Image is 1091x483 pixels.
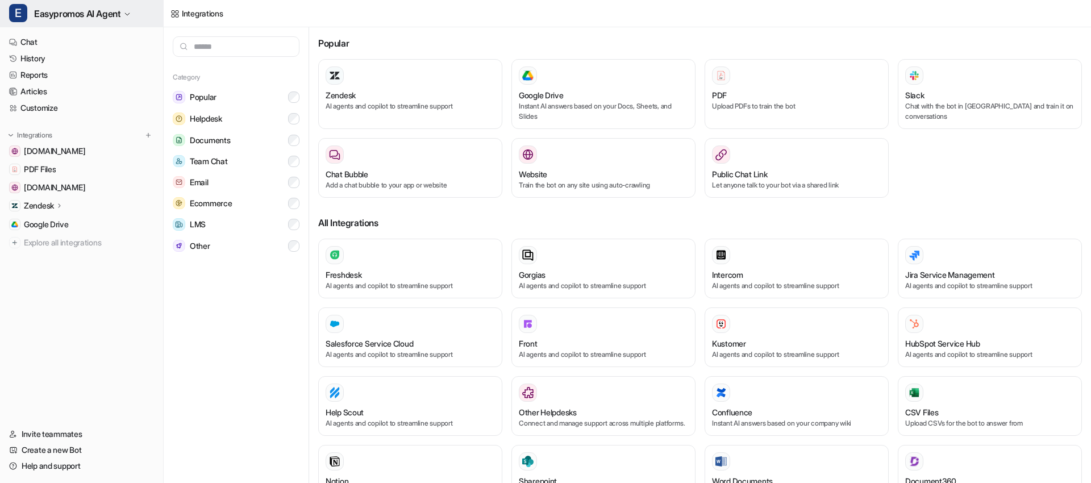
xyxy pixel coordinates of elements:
[190,156,227,167] span: Team Chat
[173,134,185,146] img: Documents
[715,70,727,81] img: PDF
[898,239,1082,298] button: Jira Service ManagementAI agents and copilot to streamline support
[326,338,413,349] h3: Salesforce Service Cloud
[190,198,232,209] span: Ecommerce
[326,168,368,180] h3: Chat Bubble
[173,218,185,231] img: LMS
[5,100,159,116] a: Customize
[5,143,159,159] a: easypromos-apiref.redoc.ly[DOMAIN_NAME]
[173,151,299,172] button: Team ChatTeam Chat
[909,387,920,398] img: CSV Files
[712,180,881,190] p: Let anyone talk to your bot via a shared link
[173,172,299,193] button: EmailEmail
[909,318,920,330] img: HubSpot Service Hub
[17,131,52,140] p: Integrations
[511,138,696,198] button: WebsiteWebsiteTrain the bot on any site using auto-crawling
[24,164,56,175] span: PDF Files
[24,145,85,157] span: [DOMAIN_NAME]
[522,318,534,330] img: Front
[705,307,889,367] button: KustomerKustomerAI agents and copilot to streamline support
[712,349,881,360] p: AI agents and copilot to streamline support
[173,214,299,235] button: LMSLMS
[318,36,1082,50] h3: Popular
[705,59,889,129] button: PDFPDFUpload PDFs to train the bot
[522,70,534,81] img: Google Drive
[34,6,120,22] span: Easypromos AI Agent
[909,69,920,82] img: Slack
[712,418,881,428] p: Instant AI answers based on your company wiki
[522,456,534,467] img: Sharepoint
[898,376,1082,436] button: CSV FilesCSV FilesUpload CSVs for the bot to answer from
[511,376,696,436] button: Other HelpdesksOther HelpdesksConnect and manage support across multiple platforms.
[173,240,185,252] img: Other
[9,237,20,248] img: explore all integrations
[173,193,299,214] button: EcommerceEcommerce
[190,91,216,103] span: Popular
[173,197,185,209] img: Ecommerce
[326,101,495,111] p: AI agents and copilot to streamline support
[5,235,159,251] a: Explore all integrations
[5,67,159,83] a: Reports
[519,281,688,291] p: AI agents and copilot to streamline support
[326,406,364,418] h3: Help Scout
[182,7,223,19] div: Integrations
[905,281,1075,291] p: AI agents and copilot to streamline support
[519,269,545,281] h3: Gorgias
[5,130,56,141] button: Integrations
[715,318,727,330] img: Kustomer
[522,387,534,398] img: Other Helpdesks
[5,458,159,474] a: Help and support
[905,269,995,281] h3: Jira Service Management
[329,318,340,330] img: Salesforce Service Cloud
[511,307,696,367] button: FrontFrontAI agents and copilot to streamline support
[519,101,688,122] p: Instant AI answers based on your Docs, Sheets, and Slides
[318,307,502,367] button: Salesforce Service Cloud Salesforce Service CloudAI agents and copilot to streamline support
[11,148,18,155] img: easypromos-apiref.redoc.ly
[905,338,980,349] h3: HubSpot Service Hub
[5,84,159,99] a: Articles
[7,131,15,139] img: expand menu
[329,456,340,467] img: Notion
[705,239,889,298] button: IntercomAI agents and copilot to streamline support
[5,180,159,195] a: www.easypromosapp.com[DOMAIN_NAME]
[173,73,299,82] h5: Category
[190,135,230,146] span: Documents
[715,456,727,467] img: Word Documents
[519,180,688,190] p: Train the bot on any site using auto-crawling
[24,182,85,193] span: [DOMAIN_NAME]
[173,108,299,130] button: HelpdeskHelpdesk
[905,101,1075,122] p: Chat with the bot in [GEOGRAPHIC_DATA] and train it on conversations
[522,149,534,160] img: Website
[190,240,210,252] span: Other
[519,349,688,360] p: AI agents and copilot to streamline support
[712,168,768,180] h3: Public Chat Link
[24,200,54,211] p: Zendesk
[712,101,881,111] p: Upload PDFs to train the bot
[712,269,743,281] h3: Intercom
[11,184,18,191] img: www.easypromosapp.com
[326,281,495,291] p: AI agents and copilot to streamline support
[519,418,688,428] p: Connect and manage support across multiple platforms.
[329,387,340,398] img: Help Scout
[173,235,299,256] button: OtherOther
[173,155,185,167] img: Team Chat
[5,442,159,458] a: Create a new Bot
[326,180,495,190] p: Add a chat bubble to your app or website
[5,161,159,177] a: PDF FilesPDF Files
[326,89,356,101] h3: Zendesk
[326,418,495,428] p: AI agents and copilot to streamline support
[5,34,159,50] a: Chat
[173,176,185,188] img: Email
[712,338,746,349] h3: Kustomer
[24,219,69,230] span: Google Drive
[190,177,209,188] span: Email
[190,219,206,230] span: LMS
[318,239,502,298] button: FreshdeskAI agents and copilot to streamline support
[11,202,18,209] img: Zendesk
[511,239,696,298] button: GorgiasAI agents and copilot to streamline support
[519,338,538,349] h3: Front
[705,376,889,436] button: ConfluenceConfluenceInstant AI answers based on your company wiki
[511,59,696,129] button: Google DriveGoogle DriveInstant AI answers based on your Docs, Sheets, and Slides
[905,418,1075,428] p: Upload CSVs for the bot to answer from
[905,406,938,418] h3: CSV Files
